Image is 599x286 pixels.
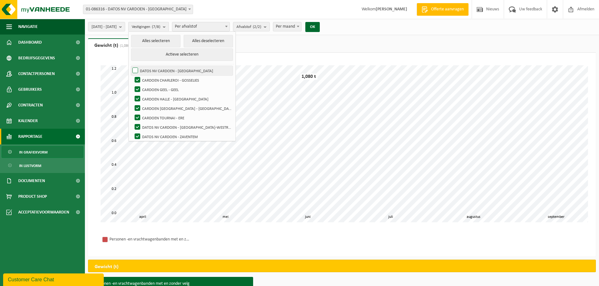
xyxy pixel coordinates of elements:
[109,235,191,243] div: Personen -en vrachtwagenbanden met en zonder velg
[88,260,125,274] h2: Gewicht (t)
[133,104,233,113] label: CARDOEN [GEOGRAPHIC_DATA] - [GEOGRAPHIC_DATA]
[133,113,233,122] label: CARDOEN TOURNAI - ERE
[18,66,55,82] span: Contactpersonen
[18,189,47,204] span: Product Shop
[132,22,160,32] span: Vestigingen
[152,25,160,29] count: (7/8)
[236,22,261,32] span: Afvalstof
[92,22,117,32] span: [DATE] - [DATE]
[131,35,180,47] button: Alles selecteren
[172,22,230,31] span: Per afvalstof
[18,173,45,189] span: Documenten
[18,50,55,66] span: Bedrijfsgegevens
[18,19,38,35] span: Navigatie
[172,22,230,31] span: Per afvalstof
[133,122,233,132] label: DATOS NV CARDOEN - [GEOGRAPHIC_DATA]-WESTREM
[18,113,38,129] span: Kalender
[133,85,233,94] label: CARDOEN GEEL - GEEL
[430,6,465,13] span: Offerte aanvragen
[133,94,233,104] label: CARDOEN HALLE - [GEOGRAPHIC_DATA]
[184,35,233,47] button: Alles deselecteren
[233,22,270,31] button: Afvalstof(2/2)
[18,97,43,113] span: Contracten
[2,159,83,171] a: In lijstvorm
[253,25,261,29] count: (2/2)
[18,35,42,50] span: Dashboard
[3,272,105,286] iframe: chat widget
[118,44,133,48] span: (1,080 t)
[88,22,125,31] button: [DATE] - [DATE]
[300,73,318,80] div: 1,080 t
[18,82,42,97] span: Gebruikers
[133,132,233,141] label: DATOS NV CARDOEN - ZAVENTEM
[133,75,233,85] label: CARDOEN CHARLEROI - GOSSELIES
[19,160,41,172] span: In lijstvorm
[18,204,69,220] span: Acceptatievoorwaarden
[128,22,169,31] button: Vestigingen(7/8)
[273,22,301,31] span: Per maand
[88,38,139,53] a: Gewicht (t)
[19,146,47,158] span: In grafiekvorm
[131,48,233,61] button: Actieve selecteren
[305,22,320,32] button: OK
[131,66,233,75] label: DATOS NV CARDOEN - [GEOGRAPHIC_DATA]
[18,129,42,144] span: Rapportage
[83,5,193,14] span: 01-086316 - DATOS NV CARDOEN - WILRIJK
[417,3,469,16] a: Offerte aanvragen
[376,7,407,12] strong: [PERSON_NAME]
[2,146,83,158] a: In grafiekvorm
